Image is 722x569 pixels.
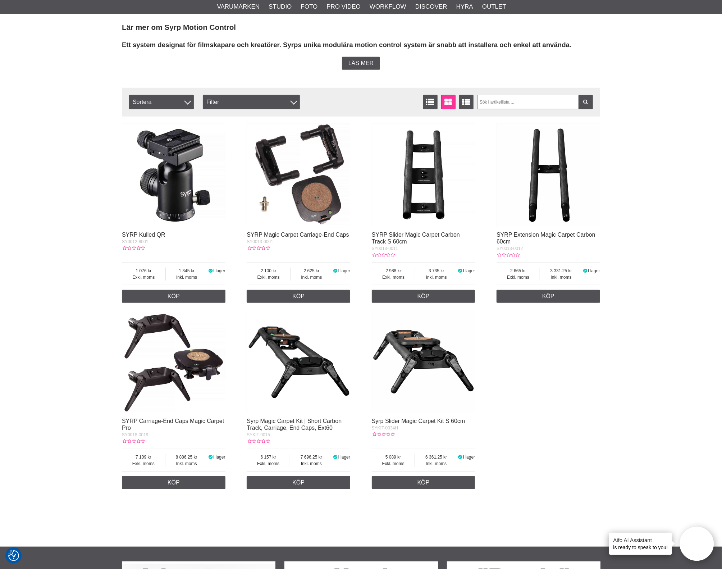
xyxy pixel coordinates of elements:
h3: Ett system designat för filmskapare och kreatörer. Syrps unika modulära motion control system är ... [122,40,600,50]
span: SYKIT-0015 [247,432,270,437]
a: Köp [247,290,350,303]
a: Köp [122,290,225,303]
h2: Lär mer om Syrp Motion Control [122,22,600,33]
a: Syrp Slider Magic Carpet Kit S 60cm [372,418,465,424]
div: Kundbetyg: 0 [497,252,520,258]
a: Filtrera [579,95,593,109]
i: I lager [457,455,463,460]
a: Köp [247,476,350,489]
span: 8 886.25 [165,454,208,460]
span: I lager [463,455,475,460]
span: 2 665 [497,268,540,274]
span: 3 331.25 [540,268,582,274]
img: SYRP Slider Magic Carpet Carbon Track S 60cm [372,124,475,227]
a: SYRP Kulled QR [122,232,165,238]
span: 2 988 [372,268,415,274]
a: SYRP Slider Magic Carpet Carbon Track S 60cm [372,232,460,245]
span: 2 100 [247,268,290,274]
div: Kundbetyg: 0 [372,252,395,258]
input: Sök i artikellista ... [477,95,593,109]
span: 7 696.25 [290,454,333,460]
a: Varumärken [217,2,260,12]
img: Revisit consent button [8,550,19,561]
span: I lager [588,268,600,273]
span: SYKIT-0034H [372,425,398,431]
a: SYRP Carriage-End Caps Magic Carpet Pro [122,418,224,431]
span: Inkl. moms [415,274,457,281]
img: SYRP Extension Magic Carpet Carbon 60cm [497,124,600,227]
img: Syrp Magic Carpet Kit | Short Carbon Track, Carriage, End Caps, Ext60 [247,310,350,414]
div: is ready to speak to you! [609,533,672,555]
a: Köp [372,290,475,303]
a: Köp [497,290,600,303]
a: Outlet [482,2,506,12]
a: Listvisning [423,95,438,109]
span: 6 157 [247,454,290,460]
div: Filter [203,95,300,109]
a: Studio [269,2,292,12]
span: Exkl. moms [122,274,165,281]
span: Läs mer [348,60,374,67]
span: I lager [463,268,475,273]
span: 7 109 [122,454,165,460]
span: I lager [338,455,350,460]
a: Hyra [456,2,473,12]
span: I lager [338,268,350,273]
span: Inkl. moms [166,274,208,281]
a: Pro Video [326,2,360,12]
span: Inkl. moms [291,274,333,281]
h4: Aifo AI Assistant [613,536,668,544]
div: Kundbetyg: 0 [247,438,270,445]
div: Kundbetyg: 0 [122,245,145,251]
a: Utökad listvisning [459,95,474,109]
span: Exkl. moms [372,274,415,281]
span: 5 089 [372,454,415,460]
i: I lager [582,268,588,273]
button: Samtyckesinställningar [8,549,19,562]
span: Exkl. moms [122,460,165,467]
span: Inkl. moms [540,274,582,281]
div: Kundbetyg: 0 [372,431,395,438]
div: Kundbetyg: 0 [122,438,145,445]
span: SY0013-0001 [247,239,273,244]
span: 2 625 [291,268,333,274]
span: I lager [213,268,225,273]
span: 1 345 [166,268,208,274]
span: SY0012-8001 [122,239,148,244]
a: SYRP Extension Magic Carpet Carbon 60cm [497,232,595,245]
a: Köp [372,476,475,489]
span: SY0013-0011 [372,246,398,251]
span: Inkl. moms [415,460,457,467]
span: Inkl. moms [290,460,333,467]
i: I lager [457,268,463,273]
a: Workflow [370,2,406,12]
i: I lager [333,268,338,273]
span: Exkl. moms [247,274,290,281]
span: SY0013-0012 [497,246,523,251]
span: 6 361.25 [415,454,457,460]
img: SYRP Kulled QR [122,124,225,227]
div: Kundbetyg: 0 [247,245,270,251]
span: SY0018-0019 [122,432,148,437]
span: 3 735 [415,268,457,274]
span: Exkl. moms [497,274,540,281]
span: I lager [213,455,225,460]
img: SYRP Carriage-End Caps Magic Carpet Pro [122,310,225,414]
span: Sortera [129,95,194,109]
a: Köp [122,476,225,489]
img: SYRP Magic Carpet Carriage-End Caps [247,124,350,227]
span: Exkl. moms [372,460,415,467]
span: Exkl. moms [247,460,290,467]
img: Syrp Slider Magic Carpet Kit S 60cm [372,310,475,414]
i: I lager [207,455,213,460]
i: I lager [207,268,213,273]
a: Foto [301,2,317,12]
a: Syrp Magic Carpet Kit | Short Carbon Track, Carriage, End Caps, Ext60 [247,418,342,431]
i: I lager [333,455,338,460]
span: 1 076 [122,268,165,274]
a: SYRP Magic Carpet Carriage-End Caps [247,232,349,238]
a: Fönstervisning [441,95,456,109]
a: Discover [415,2,447,12]
span: Inkl. moms [165,460,208,467]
